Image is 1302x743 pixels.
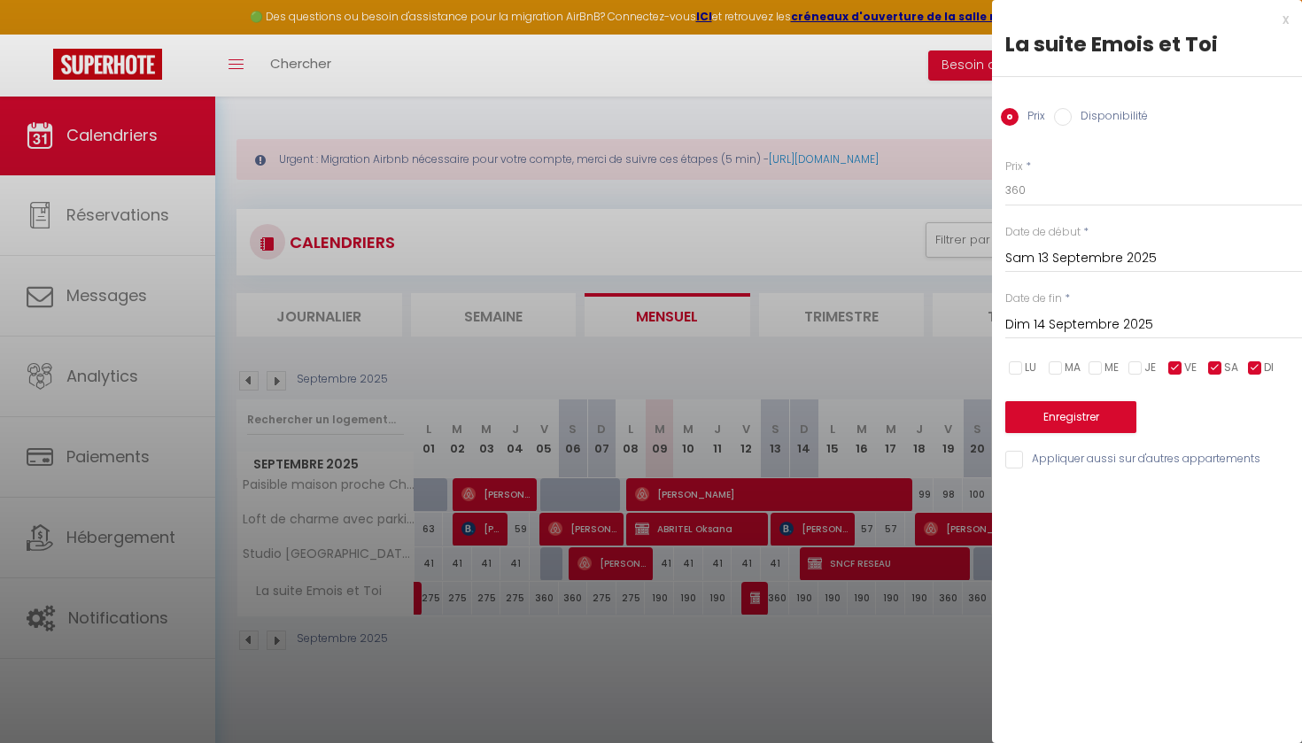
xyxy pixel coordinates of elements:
[1264,360,1274,376] span: DI
[1104,360,1119,376] span: ME
[992,9,1289,30] div: x
[1019,108,1045,128] label: Prix
[1005,224,1081,241] label: Date de début
[1144,360,1156,376] span: JE
[1184,360,1197,376] span: VE
[1005,159,1023,175] label: Prix
[1005,290,1062,307] label: Date de fin
[1025,360,1036,376] span: LU
[1005,30,1289,58] div: La suite Emois et Toi
[1005,401,1136,433] button: Enregistrer
[1224,360,1238,376] span: SA
[1065,360,1081,376] span: MA
[1072,108,1148,128] label: Disponibilité
[14,7,67,60] button: Ouvrir le widget de chat LiveChat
